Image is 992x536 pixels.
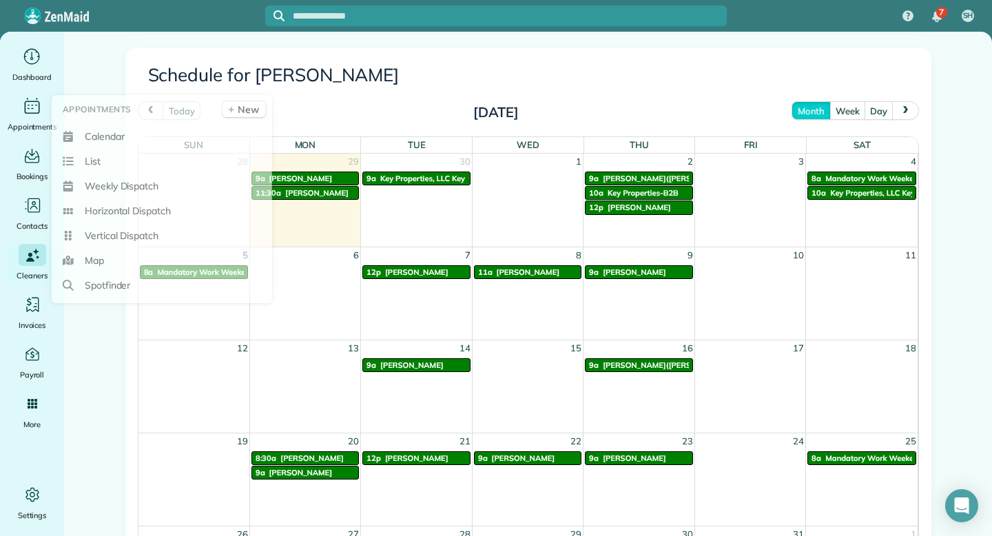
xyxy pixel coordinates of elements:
span: Calendar [85,130,125,143]
a: 9a [PERSON_NAME] [251,466,360,480]
a: Payroll [6,343,59,382]
div: 7 unread notifications [922,1,951,32]
span: Contacts [17,219,48,233]
span: Vertical Dispatch [85,229,158,243]
span: New [238,103,259,116]
a: 8:30a [PERSON_NAME] [251,451,360,465]
button: week [829,101,865,120]
span: More [23,418,41,431]
span: List [85,154,101,168]
a: 11a [PERSON_NAME] [474,265,582,279]
span: [PERSON_NAME] [385,453,448,463]
a: Horizontal Dispatch [57,198,267,223]
span: Key Properties, LLC Key Properties, LLC [830,188,971,198]
a: 8a Mandatory Work Weekend Mandatory Work Weekend [807,172,916,185]
span: 2 [686,154,694,170]
span: 18 [904,340,918,357]
span: 12 [236,340,249,357]
a: 9a [PERSON_NAME] [362,358,471,372]
a: 10a Key Properties-B2B [585,186,693,200]
a: 10a Key Properties, LLC Key Properties, LLC [807,186,916,200]
span: Sat [854,139,871,150]
span: 13 [347,340,360,357]
a: 9a [PERSON_NAME] [585,265,693,279]
span: 17 [792,340,805,357]
span: 19 [236,433,249,450]
span: 9a [589,453,599,463]
span: 3 [797,154,805,170]
a: Bookings [6,145,59,183]
a: 12p [PERSON_NAME] [362,265,471,279]
a: 9a [PERSON_NAME]([PERSON_NAME] [585,172,693,185]
span: Mon [295,139,316,150]
span: 8a [812,174,821,183]
span: [PERSON_NAME]([PERSON_NAME] [603,360,732,370]
span: Horizontal Dispatch [85,204,171,218]
button: next [892,101,918,120]
span: 9a [478,453,488,463]
span: SH [963,10,973,21]
span: 9a [256,468,265,477]
button: Focus search [265,10,285,21]
span: 9a [589,360,599,370]
span: [PERSON_NAME] [603,453,666,463]
div: Open Intercom Messenger [945,489,978,522]
a: New [222,101,267,118]
svg: Focus search [273,10,285,21]
span: [PERSON_NAME] [385,267,448,277]
a: 12p [PERSON_NAME] [585,200,693,214]
span: Settings [18,508,47,522]
span: 21 [458,433,472,450]
button: month [792,101,831,120]
span: 4 [909,154,918,170]
span: Fri [744,139,758,150]
button: day [865,101,893,120]
span: Weekly Dispatch [85,179,158,193]
span: [PERSON_NAME] [492,453,555,463]
span: [PERSON_NAME] [603,267,666,277]
span: Dashboard [12,70,52,84]
span: [PERSON_NAME] [269,174,332,183]
a: Contacts [6,194,59,233]
a: 9a Key Properties, LLC Key Properties, LLC [362,172,471,185]
span: Wed [517,139,539,150]
span: Spotfinder [85,278,131,292]
a: 12p [PERSON_NAME] [362,451,471,465]
span: Payroll [20,368,45,382]
a: Vertical Dispatch [57,223,267,248]
span: 1 [575,154,583,170]
a: 11:30a [PERSON_NAME] [251,186,360,200]
span: 10a [589,188,603,198]
span: 12p [366,267,381,277]
span: [PERSON_NAME] [269,468,332,477]
a: Settings [6,484,59,522]
span: Map [85,254,104,267]
a: 9a [PERSON_NAME] [585,451,693,465]
span: 12p [589,203,603,212]
span: 8:30a [256,453,277,463]
span: 25 [904,433,918,450]
span: [PERSON_NAME] [608,203,671,212]
a: Dashboard [6,45,59,84]
span: Appointments [8,120,57,134]
span: 9a [589,174,599,183]
h2: [DATE] [410,105,582,120]
a: Calendar [57,124,267,149]
span: 12p [366,453,381,463]
span: 7 [939,7,944,18]
span: 10 [792,247,805,264]
span: 8a [812,453,821,463]
span: Appointments [63,103,132,116]
a: Weekly Dispatch [57,174,267,198]
a: 8a Mandatory Work Weekend Mandatory Work Weekend [807,451,916,465]
a: 9a [PERSON_NAME]([PERSON_NAME] [585,358,693,372]
span: 29 [347,154,360,170]
span: 9 [686,247,694,264]
a: 9a [PERSON_NAME] [474,451,582,465]
span: 8 [575,247,583,264]
span: [PERSON_NAME] [285,188,349,198]
span: 15 [569,340,583,357]
span: [PERSON_NAME]([PERSON_NAME] [603,174,732,183]
span: 10a [812,188,826,198]
span: 24 [792,433,805,450]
